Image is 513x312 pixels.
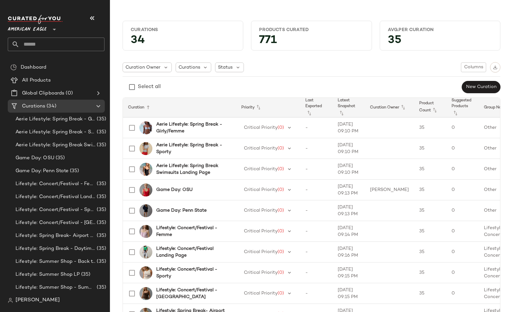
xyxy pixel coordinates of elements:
[333,138,365,159] td: [DATE] 09:10 PM
[365,98,414,117] th: Curation Owner
[95,232,106,240] span: (35)
[300,221,333,242] td: -
[139,246,152,259] img: 2161_1707_345_of
[16,232,95,240] span: Lifestyle: Spring Break- Airport Style
[95,284,106,291] span: (35)
[278,229,284,234] span: (0)
[16,154,54,162] span: Game Day: OSU
[45,103,56,110] span: (34)
[16,258,95,265] span: Lifestyle: Summer Shop - Back to School Essentials
[446,98,479,117] th: Suggested Products
[365,180,414,200] td: [PERSON_NAME]
[300,98,333,117] th: Last Exported
[462,81,500,93] button: New Curation
[254,36,369,48] div: 771
[300,262,333,283] td: -
[333,98,365,117] th: Latest Snapshot
[333,117,365,138] td: [DATE] 09:10 PM
[95,206,106,214] span: (35)
[414,283,446,304] td: 35
[414,221,446,242] td: 35
[259,27,364,33] div: Products Curated
[244,125,278,130] span: Critical Priority
[333,180,365,200] td: [DATE] 09:13 PM
[16,116,95,123] span: Aerie Lifestyle: Spring Break - Girly/Femme
[333,283,365,304] td: [DATE] 09:15 PM
[139,287,152,300] img: 0358_6071_200_of
[16,128,95,136] span: Aerie Lifestyle: Spring Break - Sporty
[333,262,365,283] td: [DATE] 09:15 PM
[278,250,284,254] span: (0)
[22,77,51,84] span: All Products
[278,291,284,296] span: (0)
[95,258,106,265] span: (35)
[156,207,207,214] b: Game Day: Penn State
[131,27,235,33] div: Curations
[95,116,106,123] span: (35)
[414,159,446,180] td: 35
[300,117,333,138] td: -
[95,245,106,252] span: (35)
[139,163,152,176] img: 0751_6009_073_of
[278,187,284,192] span: (0)
[64,90,72,97] span: (0)
[446,138,479,159] td: 0
[466,84,497,90] span: New Curation
[156,121,228,135] b: Aerie Lifestyle: Spring Break - Girly/Femme
[446,117,479,138] td: 0
[493,65,497,70] img: svg%3e
[16,206,95,214] span: Lifestyle: Concert/Festival - Sporty
[95,193,106,201] span: (35)
[414,200,446,221] td: 35
[139,142,152,155] img: 5494_3646_012_of
[156,287,228,300] b: Lifestyle: Concert/Festival - [GEOGRAPHIC_DATA]
[16,284,95,291] span: Lifestyle: Summer Shop - Summer Abroad
[21,64,46,71] span: Dashboard
[156,245,228,259] b: Lifestyle: Concert/Festival Landing Page
[464,65,483,70] span: Columns
[126,36,240,48] div: 34
[446,283,479,304] td: 0
[179,64,200,71] span: Curations
[139,184,152,196] img: 0358_6260_600_of
[16,167,69,175] span: Game Day: Penn State
[446,200,479,221] td: 0
[244,167,278,172] span: Critical Priority
[54,154,65,162] span: (35)
[446,221,479,242] td: 0
[156,186,192,193] b: Game Day: OSU
[16,180,95,188] span: Lifestyle: Concert/Festival - Femme
[139,204,152,217] img: 1457_2460_410_of
[244,187,278,192] span: Critical Priority
[16,296,60,304] span: [PERSON_NAME]
[22,103,45,110] span: Curations
[126,64,160,71] span: Curation Owner
[95,180,106,188] span: (35)
[10,64,17,71] img: svg%3e
[446,262,479,283] td: 0
[278,270,284,275] span: (0)
[244,229,278,234] span: Critical Priority
[300,180,333,200] td: -
[244,270,278,275] span: Critical Priority
[69,167,79,175] span: (35)
[446,180,479,200] td: 0
[156,162,228,176] b: Aerie Lifestyle: Spring Break Swimsuits Landing Page
[278,167,284,172] span: (0)
[300,200,333,221] td: -
[236,98,300,117] th: Priority
[300,159,333,180] td: -
[333,221,365,242] td: [DATE] 09:14 PM
[244,208,278,213] span: Critical Priority
[218,64,233,71] span: Status
[80,271,91,278] span: (35)
[139,121,152,134] img: 2753_5769_461_of
[16,219,95,227] span: Lifestyle: Concert/Festival - [GEOGRAPHIC_DATA]
[16,193,95,201] span: Lifestyle: Concert/Festival Landing Page
[278,125,284,130] span: (0)
[16,271,80,278] span: Lifestyle: Summer Shop LP
[414,138,446,159] td: 35
[95,219,106,227] span: (35)
[414,180,446,200] td: 35
[388,27,492,33] div: Avg.per Curation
